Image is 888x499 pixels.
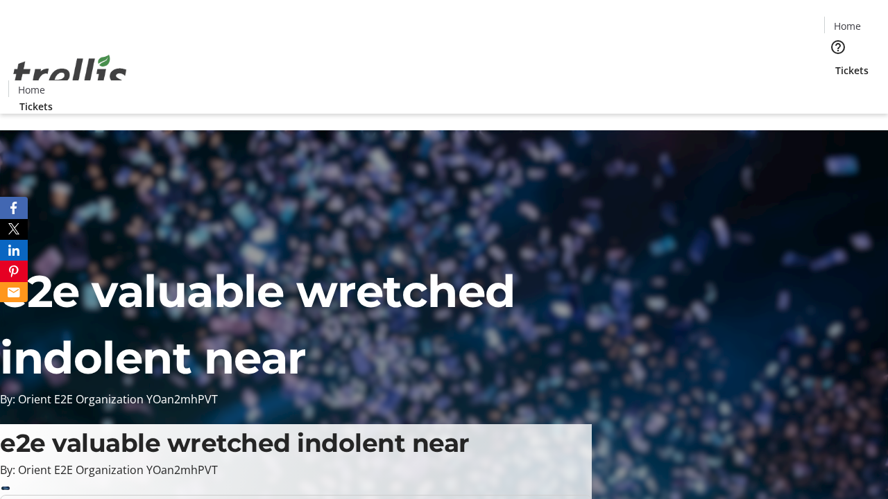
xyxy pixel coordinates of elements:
[824,78,852,105] button: Cart
[835,63,869,78] span: Tickets
[834,19,861,33] span: Home
[824,63,880,78] a: Tickets
[8,40,132,109] img: Orient E2E Organization YOan2mhPVT's Logo
[825,19,869,33] a: Home
[824,33,852,61] button: Help
[19,99,53,114] span: Tickets
[9,82,53,97] a: Home
[8,99,64,114] a: Tickets
[18,82,45,97] span: Home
